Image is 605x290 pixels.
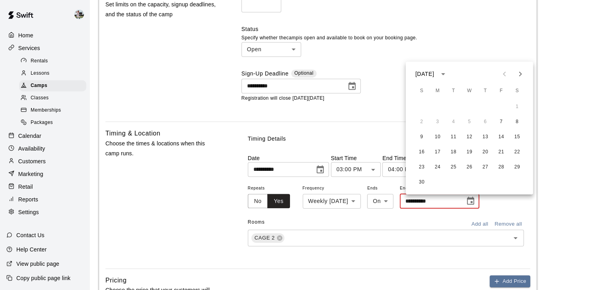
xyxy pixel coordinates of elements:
a: Customers [6,155,83,167]
a: Lessons [19,67,89,79]
p: Date [248,154,329,162]
a: Packages [19,117,89,129]
p: Timing Details [248,135,286,143]
span: Lessons [31,70,50,77]
div: outlined button group [248,194,290,209]
button: No [248,194,268,209]
button: 20 [478,145,492,159]
div: [DATE] [415,70,434,78]
button: 11 [446,130,461,144]
div: Reports [6,193,83,205]
button: 8 [510,115,524,129]
button: 29 [510,160,524,174]
p: Settings [18,208,39,216]
span: Tuesday [446,83,461,99]
button: 24 [430,160,445,174]
p: Copy public page link [16,274,70,282]
label: Status [241,25,530,33]
div: Classes [19,93,86,104]
a: Services [6,42,83,54]
div: Lessons [19,68,86,79]
p: Start Time [331,154,381,162]
a: Home [6,29,83,41]
button: 14 [494,130,508,144]
span: Rooms [248,219,265,225]
p: Home [18,31,33,39]
button: Add all [467,218,492,230]
div: CAGE 2 [251,233,284,243]
p: Customers [18,157,46,165]
div: On [367,194,393,209]
span: Ends [367,183,393,194]
a: Retail [6,181,83,193]
p: Calendar [18,132,41,140]
button: Add Price [490,275,530,288]
button: Yes [267,194,290,209]
span: Camps [31,82,47,90]
button: 22 [510,145,524,159]
div: Camps [19,80,86,91]
div: 04:00 PM [382,162,432,177]
button: 21 [494,145,508,159]
span: Sunday [414,83,429,99]
p: Contact Us [16,231,45,239]
div: Rentals [19,56,86,67]
span: Thursday [478,83,492,99]
span: Packages [31,119,53,127]
button: 30 [414,175,429,189]
p: Help Center [16,246,47,253]
p: Registration will close [DATE][DATE] [241,95,530,102]
button: 17 [430,145,445,159]
a: Classes [19,92,89,104]
div: Matt Hill [73,6,89,22]
button: 27 [478,160,492,174]
a: Rentals [19,55,89,67]
button: Open [510,232,521,244]
button: 25 [446,160,461,174]
button: 10 [430,130,445,144]
div: Marketing [6,168,83,180]
a: Availability [6,143,83,155]
p: Choose the times & locations when this camp runs. [105,139,216,159]
span: End Date [400,183,479,194]
span: Frequency [303,183,361,194]
span: CAGE 2 [251,234,278,242]
a: Camps [19,80,89,92]
span: Repeats [248,183,296,194]
h6: Pricing [105,275,126,286]
a: Settings [6,206,83,218]
p: View public page [16,260,59,268]
span: Classes [31,94,49,102]
button: 7 [494,115,508,129]
div: Memberships [19,105,86,116]
p: Services [18,44,40,52]
img: Matt Hill [74,10,84,19]
span: Optional [294,70,313,76]
p: End Time [382,154,432,162]
button: 26 [462,160,477,174]
a: Calendar [6,130,83,142]
button: 28 [494,160,508,174]
p: Retail [18,183,33,191]
button: calendar view is open, switch to year view [436,67,450,81]
button: Choose date, selected date is Nov 7, 2025 [344,78,360,94]
button: 19 [462,145,477,159]
p: Availability [18,145,45,153]
span: Memberships [31,106,61,114]
span: Friday [494,83,508,99]
p: Marketing [18,170,43,178]
button: 23 [414,160,429,174]
span: Monday [430,83,445,99]
span: Wednesday [462,83,477,99]
a: Memberships [19,104,89,117]
button: 12 [462,130,477,144]
div: Packages [19,117,86,128]
button: 16 [414,145,429,159]
button: 9 [414,130,429,144]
